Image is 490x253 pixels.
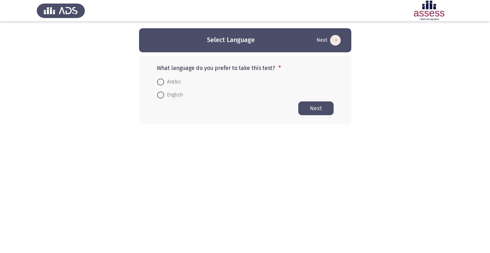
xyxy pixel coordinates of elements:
[315,35,343,46] button: Start assessment
[405,1,453,20] img: Assessment logo of ASSESS Focus 4 Module Assessment
[37,1,85,20] img: Assess Talent Management logo
[157,65,334,71] p: What language do you prefer to take this test?
[164,78,181,86] span: Arabic
[207,36,255,45] h3: Select Language
[164,91,183,99] span: English
[298,101,334,115] button: Start assessment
